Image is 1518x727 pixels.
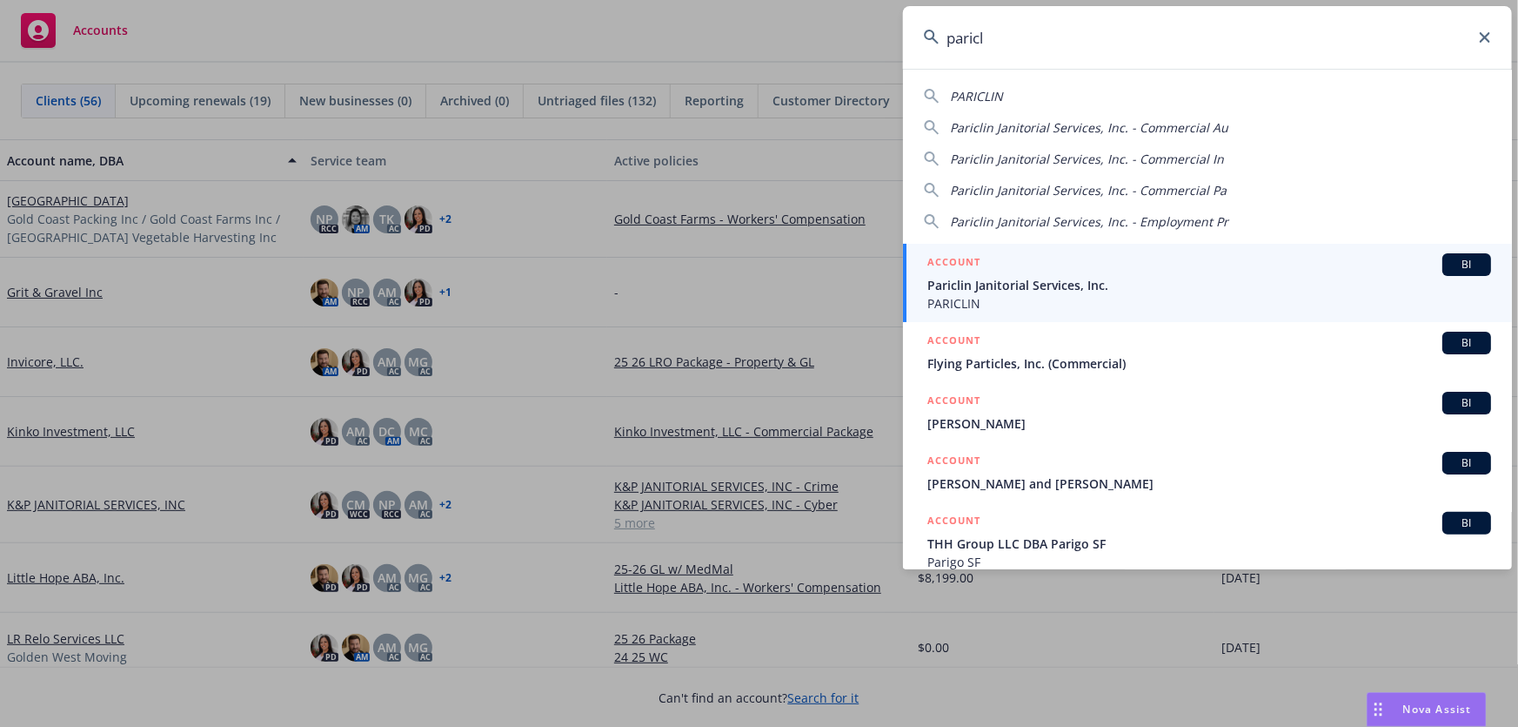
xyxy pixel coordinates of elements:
[927,392,980,413] h5: ACCOUNT
[1449,455,1484,471] span: BI
[903,442,1512,502] a: ACCOUNTBI[PERSON_NAME] and [PERSON_NAME]
[903,382,1512,442] a: ACCOUNTBI[PERSON_NAME]
[927,553,1491,571] span: Parigo SF
[1367,692,1487,727] button: Nova Assist
[1368,693,1389,726] div: Drag to move
[927,414,1491,433] span: [PERSON_NAME]
[927,512,980,533] h5: ACCOUNT
[927,452,980,473] h5: ACCOUNT
[1449,515,1484,531] span: BI
[927,354,1491,373] span: Flying Particles, Inc. (Commercial)
[927,294,1491,313] span: PARICLIN
[950,213,1228,230] span: Pariclin Janitorial Services, Inc. - Employment Pr
[927,332,980,353] h5: ACCOUNT
[927,253,980,274] h5: ACCOUNT
[1449,335,1484,351] span: BI
[903,244,1512,322] a: ACCOUNTBIPariclin Janitorial Services, Inc.PARICLIN
[950,88,1003,104] span: PARICLIN
[927,475,1491,493] span: [PERSON_NAME] and [PERSON_NAME]
[903,6,1512,69] input: Search...
[950,119,1228,136] span: Pariclin Janitorial Services, Inc. - Commercial Au
[1403,702,1472,717] span: Nova Assist
[1449,257,1484,273] span: BI
[927,535,1491,553] span: THH Group LLC DBA Parigo SF
[903,322,1512,382] a: ACCOUNTBIFlying Particles, Inc. (Commercial)
[950,151,1224,167] span: Pariclin Janitorial Services, Inc. - Commercial In
[1449,395,1484,411] span: BI
[950,182,1227,199] span: Pariclin Janitorial Services, Inc. - Commercial Pa
[927,276,1491,294] span: Pariclin Janitorial Services, Inc.
[903,502,1512,581] a: ACCOUNTBITHH Group LLC DBA Parigo SFParigo SF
